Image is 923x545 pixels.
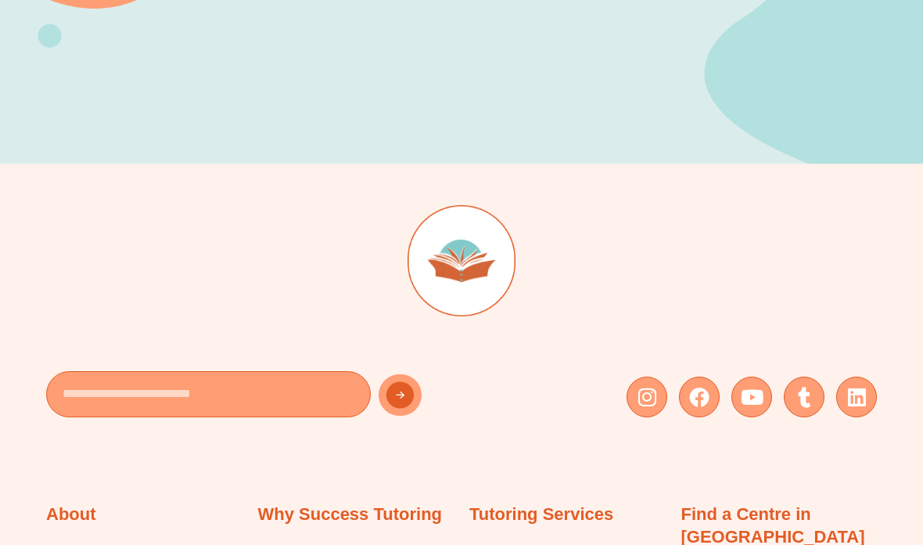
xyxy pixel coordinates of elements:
[258,503,443,526] h2: Why Success Tutoring
[469,503,613,526] h2: Tutoring Services
[46,503,96,526] h2: About
[46,371,454,425] form: New Form
[655,368,923,545] iframe: Chat Widget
